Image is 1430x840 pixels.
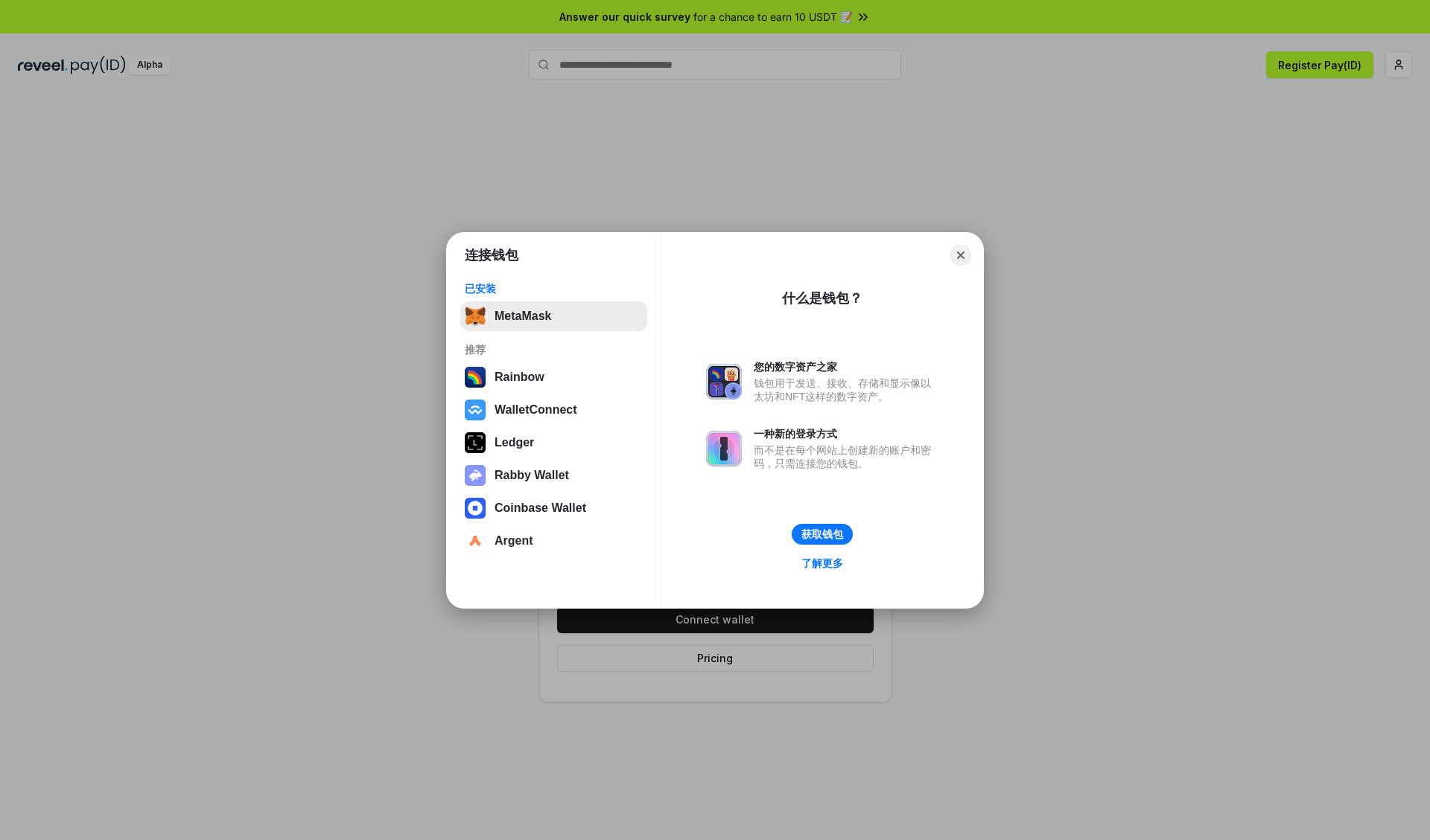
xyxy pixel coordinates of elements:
[792,524,853,545] button: 获取钱包
[465,306,486,327] img: svg+xml,%3Csvg%20fill%3D%22none%22%20height%3D%2233%22%20viewBox%3D%220%200%2035%2033%22%20width%...
[465,400,486,420] img: svg+xml,%3Csvg%20width%3D%2228%22%20height%3D%2228%22%20viewBox%3D%220%200%2028%2028%22%20fill%3D...
[460,301,647,331] button: MetaMask
[950,245,971,266] button: Close
[465,498,486,519] img: svg+xml,%3Csvg%20width%3D%2228%22%20height%3D%2228%22%20viewBox%3D%220%200%2028%2028%22%20fill%3D...
[495,310,551,323] div: MetaMask
[754,427,938,440] div: 一种新的登录方式
[495,403,577,417] div: WalletConnect
[460,362,647,392] button: Rainbow
[465,367,486,388] img: svg+xml,%3Csvg%20width%3D%22120%22%20height%3D%22120%22%20viewBox%3D%220%200%20120%20120%22%20fil...
[801,557,843,570] div: 了解更多
[465,246,518,264] h1: 连接钱包
[495,436,534,449] div: Ledger
[460,428,647,458] button: Ledger
[465,343,643,356] div: 推荐
[754,376,938,403] div: 钱包用于发送、接收、存储和显示像以太坊和NFT这样的数字资产。
[706,364,742,400] img: svg+xml,%3Csvg%20xmlns%3D%22http%3A%2F%2Fwww.w3.org%2F2000%2Fsvg%22%20fill%3D%22none%22%20viewBox...
[706,431,742,467] img: svg+xml,%3Csvg%20xmlns%3D%22http%3A%2F%2Fwww.w3.org%2F2000%2Fsvg%22%20fill%3D%22none%22%20viewBox...
[754,360,938,373] div: 您的数字资产之家
[495,534,533,548] div: Argent
[495,501,586,515] div: Coinbase Wallet
[782,289,862,307] div: 什么是钱包？
[465,530,486,551] img: svg+xml,%3Csvg%20width%3D%2228%22%20height%3D%2228%22%20viewBox%3D%220%200%2028%2028%22%20fill%3D...
[465,432,486,453] img: svg+xml,%3Csvg%20xmlns%3D%22http%3A%2F%2Fwww.w3.org%2F2000%2Fsvg%22%20width%3D%2228%22%20height%3...
[460,526,647,556] button: Argent
[495,371,544,384] div: Rainbow
[801,528,843,541] div: 获取钱包
[460,461,647,490] button: Rabby Wallet
[792,554,852,573] a: 了解更多
[754,443,938,470] div: 而不是在每个网站上创建新的账户和密码，只需连接您的钱包。
[495,469,569,482] div: Rabby Wallet
[465,282,643,295] div: 已安装
[460,395,647,425] button: WalletConnect
[460,493,647,523] button: Coinbase Wallet
[465,465,486,486] img: svg+xml,%3Csvg%20xmlns%3D%22http%3A%2F%2Fwww.w3.org%2F2000%2Fsvg%22%20fill%3D%22none%22%20viewBox...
